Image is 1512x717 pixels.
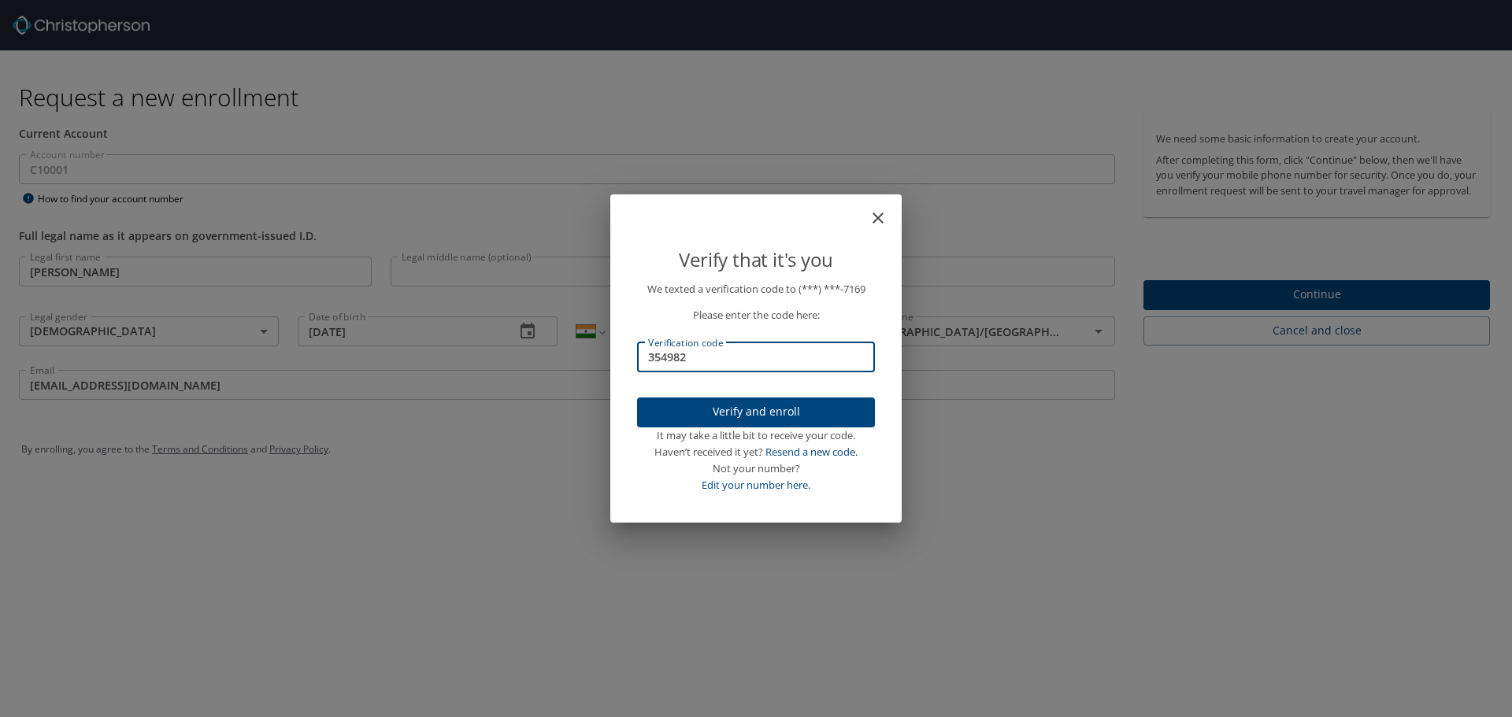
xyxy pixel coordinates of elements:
div: Not your number? [637,460,875,477]
p: We texted a verification code to (***) ***- 7169 [637,281,875,298]
p: Please enter the code here: [637,307,875,323]
a: Edit your number here. [702,478,810,492]
button: Verify and enroll [637,397,875,428]
span: Verify and enroll [650,402,862,422]
p: Verify that it's you [637,245,875,275]
button: close [876,201,895,220]
div: Haven’t received it yet? [637,444,875,460]
div: It may take a little bit to receive your code. [637,427,875,444]
a: Resend a new code. [765,445,858,459]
